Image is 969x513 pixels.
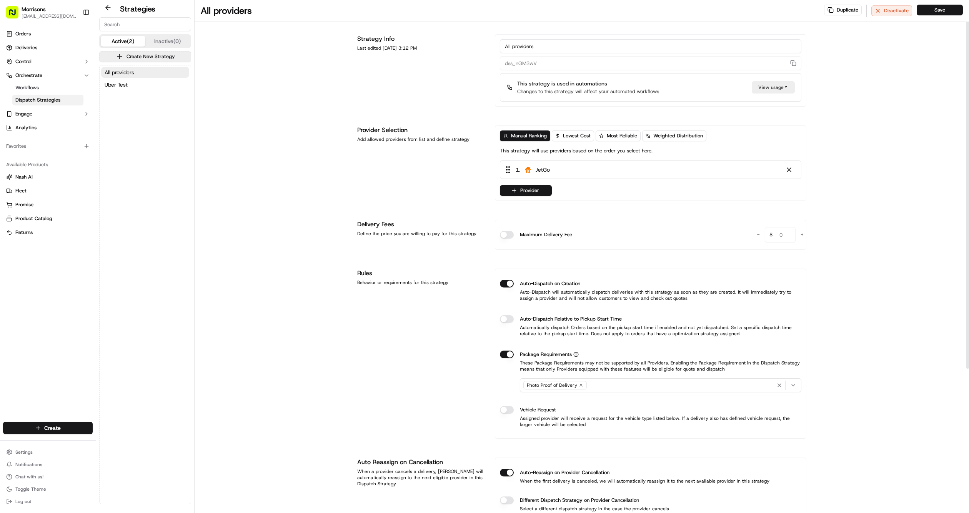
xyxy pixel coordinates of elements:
span: API Documentation [73,112,123,120]
div: We're available if you need us! [26,82,97,88]
button: Create New Strategy [99,51,191,62]
span: Nash AI [15,174,33,180]
label: Auto-Dispatch Relative to Pickup Start Time [520,315,622,323]
a: Returns [6,229,90,236]
p: This strategy is used in automations [517,80,659,87]
button: Most Reliable [596,130,641,141]
span: Package Requirements [520,351,572,358]
button: Morrisons[EMAIL_ADDRESS][DOMAIN_NAME] [3,3,80,22]
button: Nash AI [3,171,93,183]
input: Got a question? Start typing here... [20,50,138,58]
p: Automatically dispatch Orders based on the pickup start time if enabled and not yet dispatched. S... [500,324,801,337]
a: Powered byPylon [54,130,93,137]
button: Uber Test [101,79,189,90]
div: Behavior or requirements for this strategy [357,279,486,286]
span: Notifications [15,461,42,468]
button: Returns [3,226,93,239]
button: Notifications [3,459,93,470]
div: 💻 [65,113,71,119]
label: Auto-Dispatch on Creation [520,280,580,287]
button: Chat with us! [3,471,93,482]
a: 💻API Documentation [62,109,127,123]
label: Vehicle Request [520,406,556,414]
p: Auto-Dispatch will automatically dispatch deliveries with this strategy as soon as they are creat... [500,289,801,301]
span: Analytics [15,124,37,131]
span: Workflows [15,84,39,91]
button: Log out [3,496,93,507]
button: Provider [500,185,552,196]
div: Define the price you are willing to pay for this strategy [357,231,486,237]
button: Product Catalog [3,212,93,225]
button: Settings [3,447,93,458]
input: Search [99,17,191,31]
a: Workflows [12,82,83,93]
h1: Provider Selection [357,125,486,135]
span: Chat with us! [15,474,43,480]
h1: Strategy Info [357,34,486,43]
span: Engage [15,110,32,117]
img: justeat_logo.png [523,165,533,174]
button: Toggle Theme [3,484,93,495]
button: [EMAIL_ADDRESS][DOMAIN_NAME] [22,13,77,19]
div: When a provider cancels a delivery, [PERSON_NAME] will automatically reassign to the next eligibl... [357,468,486,487]
button: Create [3,422,93,434]
span: Lowest Cost [563,132,591,139]
button: Deactivate [871,5,912,16]
div: 📗 [8,113,14,119]
span: JetGo [536,166,550,174]
a: Deliveries [3,42,93,54]
button: Manual Ranking [500,130,550,141]
button: Start new chat [131,76,140,85]
p: These Package Requirements may not be supported by all Providers. Enabling the Package Requiremen... [500,360,801,372]
img: Nash [8,8,23,23]
button: Photo Proof of Delivery [520,378,801,392]
a: Fleet [6,187,90,194]
span: Control [15,58,32,65]
h1: Auto Reassign on Cancellation [357,458,486,467]
span: Promise [15,201,33,208]
p: Assigned provider will receive a request for the vehicle type listed below. If a delivery also ha... [500,415,801,428]
span: Toggle Theme [15,486,46,492]
div: Add allowed providers from list and define strategy [357,136,486,142]
a: 📗Knowledge Base [5,109,62,123]
a: Promise [6,201,90,208]
button: Package Requirements [573,352,579,357]
span: Log out [15,498,31,505]
span: Uber Test [105,81,128,89]
a: Analytics [3,122,93,134]
span: Orders [15,30,31,37]
span: Most Reliable [607,132,637,139]
span: Manual Ranking [511,132,547,139]
a: Dispatch Strategies [12,95,83,105]
span: Weighted Distribution [653,132,703,139]
button: Lowest Cost [552,130,594,141]
button: Duplicate [824,5,862,15]
button: Orchestrate [3,69,93,82]
div: Available Products [3,159,93,171]
div: View usage [752,81,795,94]
button: Engage [3,108,93,120]
div: Last edited [DATE] 3:12 PM [357,45,486,51]
label: Auto-Reassign on Provider Cancellation [520,469,609,476]
h2: Strategies [120,3,155,14]
span: Knowledge Base [15,112,59,120]
button: Weighted Distribution [642,130,706,141]
p: This strategy will use providers based on the order you select here. [500,147,653,154]
p: Welcome 👋 [8,31,140,43]
button: Save [917,5,963,15]
button: Morrisons [22,5,46,13]
a: Orders [3,28,93,40]
button: Promise [3,199,93,211]
a: Nash AI [6,174,90,180]
span: Dispatch Strategies [15,97,60,104]
a: All providers [101,67,189,78]
button: Inactive (0) [145,36,190,47]
h1: All providers [201,5,252,17]
span: $ [766,228,776,244]
span: Fleet [15,187,27,194]
p: Changes to this strategy will affect your automated workflows [517,88,659,95]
